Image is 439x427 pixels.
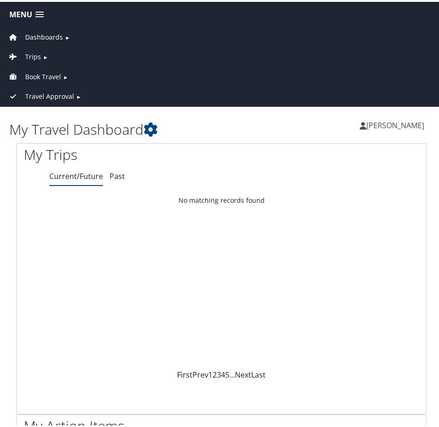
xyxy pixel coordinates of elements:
[251,368,266,378] a: Last
[9,118,221,138] h1: My Travel Dashboard
[49,169,103,179] a: Current/Future
[208,368,213,378] a: 1
[63,72,68,79] span: ►
[25,50,41,60] span: Trips
[43,52,48,59] span: ►
[229,368,235,378] span: …
[225,368,229,378] a: 5
[25,90,74,100] span: Travel Approval
[360,110,433,138] a: [PERSON_NAME]
[9,8,32,17] span: Menu
[76,91,81,98] span: ►
[366,118,424,129] span: [PERSON_NAME]
[7,90,74,99] a: Travel Approval
[5,5,48,21] a: Menu
[7,31,63,40] a: Dashboards
[213,368,217,378] a: 2
[7,50,41,59] a: Trips
[25,70,61,80] span: Book Travel
[17,190,426,207] td: No matching records found
[65,32,70,39] span: ►
[235,368,251,378] a: Next
[217,368,221,378] a: 3
[7,70,61,79] a: Book Travel
[221,368,225,378] a: 4
[110,169,125,179] a: Past
[25,30,63,41] span: Dashboards
[24,143,214,163] h1: My Trips
[177,368,192,378] a: First
[192,368,208,378] a: Prev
